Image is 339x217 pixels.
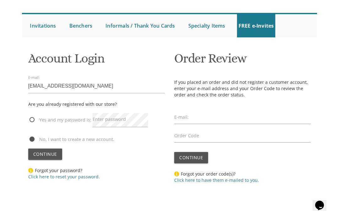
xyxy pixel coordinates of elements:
[33,151,57,157] span: Continue
[28,149,62,160] button: Continue
[28,167,33,173] img: Forgot your password?
[28,167,100,180] span: Forgot your password?
[313,192,333,211] iframe: chat widget
[179,155,203,160] span: Continue
[174,114,189,121] label: E-mail:
[174,79,311,98] p: If you placed an order and did not register a customer account, enter your e-mail address and you...
[104,14,176,37] a: Informals / Thank You Cards
[237,14,276,37] a: FREE e-Invites
[28,135,114,143] span: No, I want to create a new account.
[93,116,126,123] label: Enter password
[174,171,179,176] img: Forgot your order code(s)?
[28,174,100,180] a: Click here to reset your password.
[28,75,40,80] label: E-mail:
[174,177,259,183] a: Click here to have them e-mailed to you.
[28,100,117,108] div: Are you already registered with our store?
[174,152,208,163] button: Continue
[28,116,91,124] span: Yes and my password is:
[28,14,57,37] a: Invitations
[28,52,165,70] h1: Account Login
[174,52,311,70] h1: Order Review
[174,133,199,139] label: Order Code
[68,14,94,37] a: Benchers
[187,14,227,37] a: Specialty Items
[174,171,259,183] span: Forgot your order code(s)?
